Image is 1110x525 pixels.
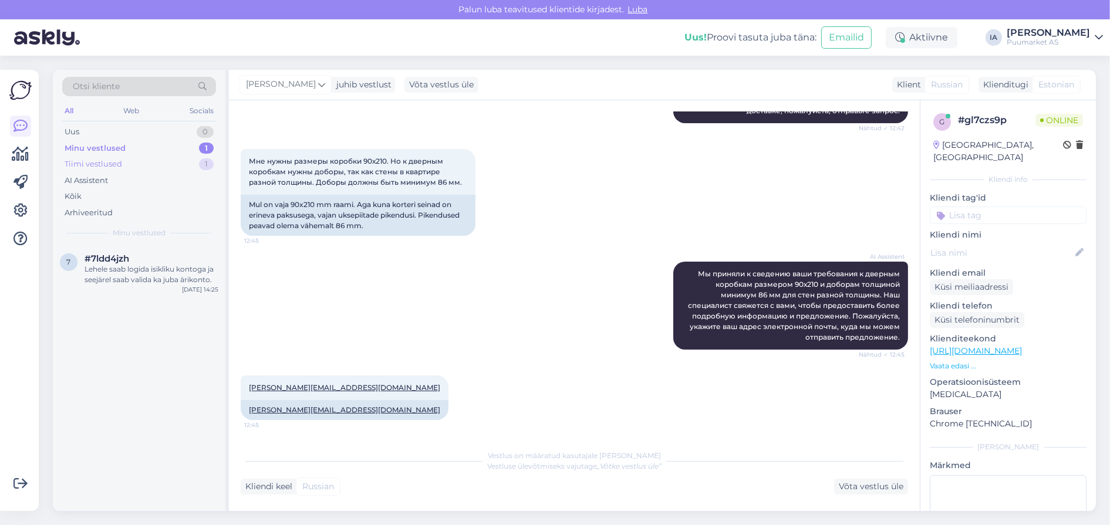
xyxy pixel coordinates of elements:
span: Online [1035,114,1083,127]
div: Uus [65,126,79,138]
span: Мы приняли к сведению ваши требования к дверным коробкам размером 90х210 и доборам толщиной миним... [688,269,902,341]
span: Vestlus on määratud kasutajale [PERSON_NAME] [488,451,661,460]
div: Klient [892,79,921,91]
p: Kliendi nimi [930,229,1087,241]
div: Kõik [65,191,82,202]
div: Aktiivne [886,27,957,48]
div: [GEOGRAPHIC_DATA], [GEOGRAPHIC_DATA] [933,139,1063,164]
a: [PERSON_NAME][EMAIL_ADDRESS][DOMAIN_NAME] [249,405,440,414]
div: All [62,103,76,118]
span: Мне нужны размеры коробки 90х210. Но к дверным коробкам нужны доборы, так как стены в квартире ра... [249,157,462,187]
div: Küsi meiliaadressi [930,279,1013,295]
div: Klienditugi [979,79,1028,91]
span: Estonian [1038,79,1074,91]
span: 12:45 [244,236,288,245]
div: Web [122,103,142,118]
span: 7 [67,258,71,266]
p: Märkmed [930,459,1087,472]
span: Otsi kliente [73,80,120,93]
div: Küsi telefoninumbrit [930,312,1024,328]
div: [PERSON_NAME] [1007,28,1090,38]
div: Lehele saab logida isikliku kontoga ja seejärel saab valida ka juba ärikonto. [85,264,218,285]
div: [PERSON_NAME] [930,442,1087,452]
div: Kliendi keel [241,480,292,493]
span: Minu vestlused [113,228,166,238]
button: Emailid [821,26,872,49]
div: 1 [199,143,214,154]
span: [PERSON_NAME] [246,78,316,91]
span: Vestluse ülevõtmiseks vajutage [487,462,662,470]
div: Võta vestlus üle [834,479,908,494]
div: # gl7czs9p [958,113,1035,127]
p: [MEDICAL_DATA] [930,388,1087,401]
div: Arhiveeritud [65,207,113,219]
div: Kliendi info [930,174,1087,185]
p: Kliendi tag'id [930,192,1087,204]
input: Lisa nimi [930,246,1073,259]
div: [DATE] 14:25 [182,285,218,294]
a: [PERSON_NAME]Puumarket AS [1007,28,1103,47]
a: [URL][DOMAIN_NAME] [930,346,1022,356]
p: Operatsioonisüsteem [930,376,1087,388]
i: „Võtke vestlus üle” [597,462,662,470]
div: Socials [187,103,216,118]
span: 12:45 [244,421,288,429]
span: g [940,117,945,126]
span: Luba [625,4,652,15]
input: Lisa tag [930,206,1087,224]
div: AI Assistent [65,175,108,187]
p: Kliendi email [930,267,1087,279]
div: IA [986,29,1002,46]
div: juhib vestlust [332,79,392,91]
p: Klienditeekond [930,333,1087,345]
span: Russian [302,480,334,493]
div: 1 [199,158,214,170]
p: Vaata edasi ... [930,361,1087,371]
a: [PERSON_NAME][EMAIL_ADDRESS][DOMAIN_NAME] [249,383,440,392]
p: Brauser [930,405,1087,418]
span: AI Assistent [861,252,905,261]
div: Võta vestlus üle [404,77,478,93]
div: Puumarket AS [1007,38,1090,47]
div: Tiimi vestlused [65,158,122,170]
div: Minu vestlused [65,143,126,154]
p: Chrome [TECHNICAL_ID] [930,418,1087,430]
div: Proovi tasuta juba täna: [684,31,817,45]
span: Nähtud ✓ 12:45 [859,350,905,359]
span: #7ldd4jzh [85,253,129,264]
span: Russian [931,79,963,91]
span: Nähtud ✓ 12:42 [859,124,905,133]
div: Mul on vaja 90x210 mm raami. Aga kuna korteri seinad on erineva paksusega, vajan uksepiitade pike... [241,195,475,236]
b: Uus! [684,32,707,43]
p: Kliendi telefon [930,300,1087,312]
img: Askly Logo [9,79,32,101]
div: 0 [197,126,214,138]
